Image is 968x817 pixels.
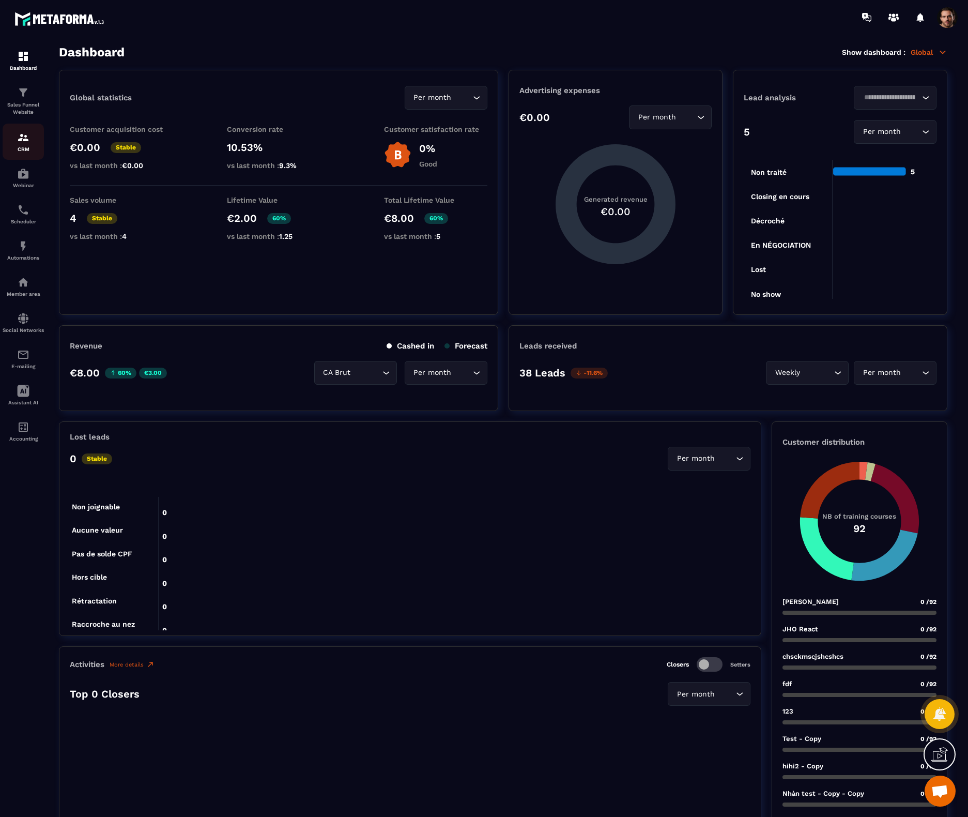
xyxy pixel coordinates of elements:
[571,368,608,379] p: -11.6%
[3,101,44,116] p: Sales Funnel Website
[920,708,936,715] span: 0 /92
[17,349,29,361] img: email
[384,212,414,224] p: €8.00
[70,212,76,224] p: 4
[72,597,117,605] tspan: Rétractation
[384,141,411,169] img: b-badge-o.b3b20ee6.svg
[782,625,818,633] p: JHO React
[519,111,550,124] p: €0.00
[744,126,750,138] p: 5
[3,65,44,71] p: Dashboard
[519,86,712,95] p: Advertising expenses
[3,232,44,268] a: automationsautomationsAutomations
[59,45,125,59] h3: Dashboard
[122,161,143,170] span: €0.00
[668,682,750,706] div: Search for option
[782,653,843,660] p: chsckmscjshcshcs
[842,48,905,56] p: Show dashboard :
[751,168,787,176] tspan: Non traité
[72,620,135,628] tspan: Raccroche au nez
[861,92,919,103] input: Search for option
[72,526,123,534] tspan: Aucune valeur
[3,327,44,333] p: Social Networks
[70,341,102,351] p: Revenue
[70,232,173,240] p: vs last month :
[636,112,678,123] span: Per month
[782,790,864,797] p: Nhàn test - Copy - Copy
[105,368,136,379] p: 60%
[782,762,823,770] p: hihi2 - Copy
[751,265,766,274] tspan: Lost
[87,213,117,224] p: Stable
[674,689,717,700] span: Per month
[72,503,120,511] tspan: Non joignable
[17,421,29,433] img: accountant
[920,763,936,770] span: 0 /92
[70,452,76,465] p: 0
[920,626,936,633] span: 0 /92
[3,79,44,124] a: formationformationSales Funnel Website
[70,688,140,700] p: Top 0 Closers
[861,367,903,379] span: Per month
[751,290,781,298] tspan: No show
[920,790,936,797] span: 0 /92
[717,453,733,464] input: Search for option
[920,680,936,688] span: 0 /92
[751,192,809,201] tspan: Closing en cours
[17,312,29,325] img: social-network
[744,93,840,102] p: Lead analysis
[920,735,936,743] span: 0 /92
[267,213,291,224] p: 60%
[444,341,487,351] p: Forecast
[911,48,947,57] p: Global
[17,204,29,216] img: scheduler
[405,86,487,110] div: Search for option
[436,232,440,240] span: 5
[122,232,127,240] span: 4
[3,413,44,449] a: accountantaccountantAccounting
[411,367,454,379] span: Per month
[674,453,717,464] span: Per month
[782,437,936,447] p: Customer distribution
[454,367,470,379] input: Search for option
[82,453,112,464] p: Stable
[920,598,936,606] span: 0 /92
[766,361,849,385] div: Search for option
[70,367,100,379] p: €8.00
[387,341,434,351] p: Cashed in
[384,125,487,133] p: Customer satisfaction rate
[3,196,44,232] a: schedulerschedulerScheduler
[782,735,821,743] p: Test - Copy
[353,367,380,379] input: Search for option
[717,689,733,700] input: Search for option
[111,142,141,153] p: Stable
[667,661,689,668] p: Closers
[110,660,155,669] a: More details
[314,361,397,385] div: Search for option
[405,361,487,385] div: Search for option
[17,168,29,180] img: automations
[321,367,353,379] span: CA Brut
[227,212,257,224] p: €2.00
[279,161,297,170] span: 9.3%
[751,241,811,249] tspan: En NÉGOCIATION
[3,255,44,261] p: Automations
[70,196,173,204] p: Sales volume
[411,92,454,103] span: Per month
[3,42,44,79] a: formationformationDashboard
[920,653,936,660] span: 0 /92
[3,124,44,160] a: formationformationCRM
[861,126,903,138] span: Per month
[70,125,173,133] p: Customer acquisition cost
[3,400,44,405] p: Assistant AI
[629,105,712,129] div: Search for option
[70,660,104,669] p: Activities
[854,86,936,110] div: Search for option
[3,146,44,152] p: CRM
[139,368,167,379] p: €3.00
[146,660,155,669] img: narrow-up-right-o.6b7c60e2.svg
[17,131,29,144] img: formation
[227,196,330,204] p: Lifetime Value
[3,183,44,188] p: Webinar
[3,436,44,442] p: Accounting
